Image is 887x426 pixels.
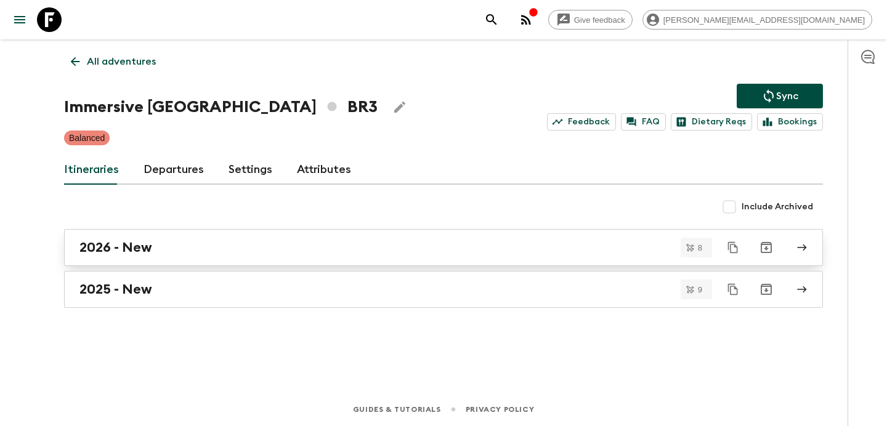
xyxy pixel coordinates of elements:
[547,113,616,131] a: Feedback
[387,95,412,119] button: Edit Adventure Title
[229,155,272,185] a: Settings
[754,277,779,302] button: Archive
[567,15,632,25] span: Give feedback
[757,113,823,131] a: Bookings
[479,7,504,32] button: search adventures
[742,201,813,213] span: Include Archived
[144,155,204,185] a: Departures
[69,132,105,144] p: Balanced
[776,89,798,103] p: Sync
[722,278,744,300] button: Duplicate
[691,244,710,252] span: 8
[671,113,752,131] a: Dietary Reqs
[621,113,666,131] a: FAQ
[657,15,872,25] span: [PERSON_NAME][EMAIL_ADDRESS][DOMAIN_NAME]
[466,403,534,416] a: Privacy Policy
[737,84,823,108] button: Sync adventure departures to the booking engine
[64,271,823,308] a: 2025 - New
[297,155,351,185] a: Attributes
[754,235,779,260] button: Archive
[691,286,710,294] span: 9
[7,7,32,32] button: menu
[722,236,744,259] button: Duplicate
[353,403,441,416] a: Guides & Tutorials
[64,95,378,119] h1: Immersive [GEOGRAPHIC_DATA] BR3
[64,49,163,74] a: All adventures
[642,10,872,30] div: [PERSON_NAME][EMAIL_ADDRESS][DOMAIN_NAME]
[64,229,823,266] a: 2026 - New
[64,155,119,185] a: Itineraries
[548,10,633,30] a: Give feedback
[79,281,152,297] h2: 2025 - New
[79,239,152,255] h2: 2026 - New
[87,54,156,69] p: All adventures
